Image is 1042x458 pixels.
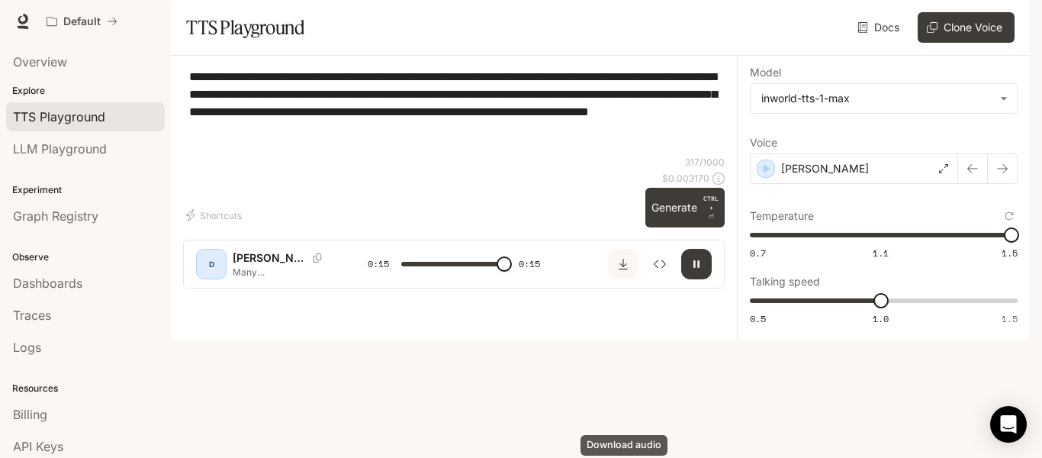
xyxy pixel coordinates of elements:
button: Clone Voice [918,12,1015,43]
p: Model [750,67,781,78]
p: $ 0.003170 [662,172,709,185]
button: GenerateCTRL +⏎ [645,188,725,227]
span: 0.5 [750,312,766,325]
p: 317 / 1000 [685,156,725,169]
span: 1.0 [873,312,889,325]
button: Reset to default [1001,208,1018,224]
button: Download audio [608,249,638,279]
div: D [199,252,224,276]
button: Copy Voice ID [307,253,328,263]
a: Docs [854,12,905,43]
p: Voice [750,137,777,148]
button: Inspect [645,249,675,279]
div: inworld-tts-1-max [761,91,992,106]
span: 0.7 [750,247,766,260]
p: Many [DEMOGRAPHIC_DATA] players believe that [PERSON_NAME] is a brilliant and excellent player, b... [233,266,331,279]
button: Shortcuts [183,203,248,227]
span: 0:15 [368,256,389,272]
div: Download audio [580,435,667,456]
p: CTRL + [703,194,719,212]
p: [PERSON_NAME] [781,161,869,176]
span: 1.5 [1002,247,1018,260]
p: [PERSON_NAME] [233,250,307,266]
p: Temperature [750,211,814,221]
span: 1.1 [873,247,889,260]
h1: TTS Playground [186,12,304,43]
div: Open Intercom Messenger [990,406,1027,443]
p: Default [63,15,101,28]
div: inworld-tts-1-max [751,84,1017,113]
span: 0:15 [519,256,540,272]
button: All workspaces [40,6,124,37]
p: ⏎ [703,194,719,221]
span: 1.5 [1002,312,1018,325]
p: Talking speed [750,276,820,287]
